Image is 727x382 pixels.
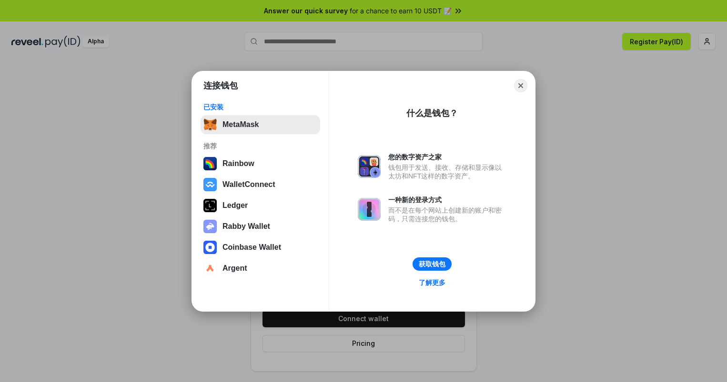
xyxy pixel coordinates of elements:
div: 已安装 [203,103,317,111]
img: svg+xml,%3Csvg%20width%3D%22120%22%20height%3D%22120%22%20viewBox%3D%220%200%20120%20120%22%20fil... [203,157,217,170]
h1: 连接钱包 [203,80,238,91]
img: svg+xml,%3Csvg%20fill%3D%22none%22%20height%3D%2233%22%20viewBox%3D%220%200%2035%2033%22%20width%... [203,118,217,131]
div: WalletConnect [222,180,275,189]
img: svg+xml,%3Csvg%20width%3D%2228%22%20height%3D%2228%22%20viewBox%3D%220%200%2028%2028%22%20fill%3D... [203,241,217,254]
button: Rabby Wallet [201,217,320,236]
div: Rabby Wallet [222,222,270,231]
div: 您的数字资产之家 [388,153,506,161]
button: Rainbow [201,154,320,173]
div: Argent [222,264,247,273]
img: svg+xml,%3Csvg%20width%3D%2228%22%20height%3D%2228%22%20viewBox%3D%220%200%2028%2028%22%20fill%3D... [203,262,217,275]
div: 一种新的登录方式 [388,196,506,204]
img: svg+xml,%3Csvg%20xmlns%3D%22http%3A%2F%2Fwww.w3.org%2F2000%2Fsvg%22%20fill%3D%22none%22%20viewBox... [358,198,381,221]
div: Ledger [222,201,248,210]
button: MetaMask [201,115,320,134]
div: 什么是钱包？ [406,108,458,119]
div: 推荐 [203,142,317,150]
div: 了解更多 [419,278,445,287]
button: Ledger [201,196,320,215]
div: Coinbase Wallet [222,243,281,252]
div: 获取钱包 [419,260,445,268]
img: svg+xml,%3Csvg%20xmlns%3D%22http%3A%2F%2Fwww.w3.org%2F2000%2Fsvg%22%20fill%3D%22none%22%20viewBox... [203,220,217,233]
img: svg+xml,%3Csvg%20xmlns%3D%22http%3A%2F%2Fwww.w3.org%2F2000%2Fsvg%22%20width%3D%2228%22%20height%3... [203,199,217,212]
a: 了解更多 [413,276,451,289]
button: Coinbase Wallet [201,238,320,257]
img: svg+xml,%3Csvg%20xmlns%3D%22http%3A%2F%2Fwww.w3.org%2F2000%2Fsvg%22%20fill%3D%22none%22%20viewBox... [358,155,381,178]
div: 钱包用于发送、接收、存储和显示像以太坊和NFT这样的数字资产。 [388,163,506,180]
img: svg+xml,%3Csvg%20width%3D%2228%22%20height%3D%2228%22%20viewBox%3D%220%200%2028%2028%22%20fill%3D... [203,178,217,191]
button: Argent [201,259,320,278]
button: WalletConnect [201,175,320,194]
div: 而不是在每个网站上创建新的账户和密码，只需连接您的钱包。 [388,206,506,223]
button: Close [514,79,527,92]
div: Rainbow [222,159,254,168]
div: MetaMask [222,120,259,129]
button: 获取钱包 [413,257,452,271]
